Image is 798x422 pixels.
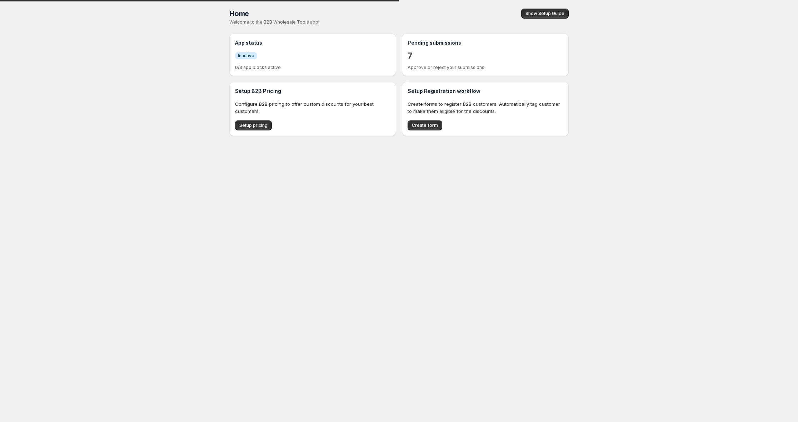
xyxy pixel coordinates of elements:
[412,123,438,128] span: Create form
[525,11,564,16] span: Show Setup Guide
[235,88,390,95] h3: Setup B2B Pricing
[235,120,272,130] button: Setup pricing
[235,100,390,115] p: Configure B2B pricing to offer custom discounts for your best customers.
[239,123,268,128] span: Setup pricing
[408,120,442,130] button: Create form
[408,100,563,115] p: Create forms to register B2B customers. Automatically tag customer to make them eligible for the ...
[521,9,569,19] button: Show Setup Guide
[408,50,413,61] a: 7
[235,39,390,46] h3: App status
[408,39,563,46] h3: Pending submissions
[235,65,390,70] p: 0/3 app blocks active
[229,9,249,18] span: Home
[235,52,257,59] a: InfoInactive
[408,88,563,95] h3: Setup Registration workflow
[238,53,254,59] span: Inactive
[408,65,563,70] p: Approve or reject your submissions
[229,19,416,25] p: Welcome to the B2B Wholesale Tools app!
